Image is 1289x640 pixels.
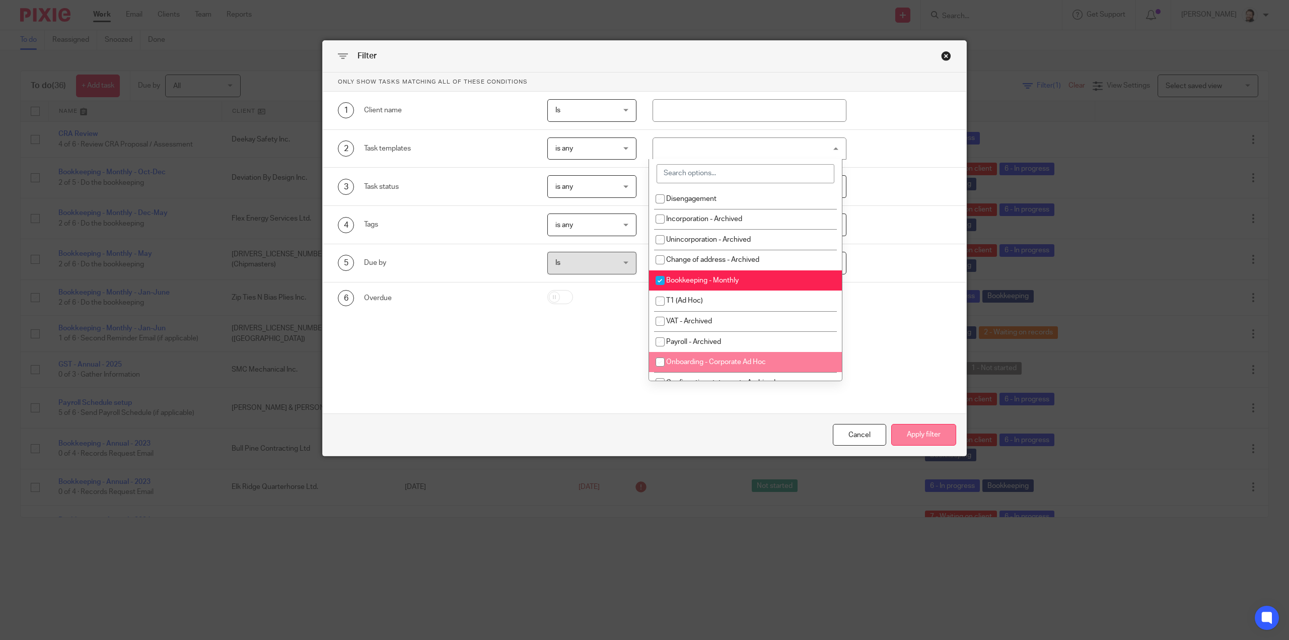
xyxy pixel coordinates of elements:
[666,277,739,284] span: Bookkeeping - Monthly
[555,107,560,114] span: Is
[555,259,560,266] span: Is
[364,220,532,230] div: Tags
[666,195,717,202] span: Disengagement
[357,52,377,60] span: Filter
[555,222,573,229] span: is any
[657,164,834,183] input: Search options...
[364,144,532,154] div: Task templates
[666,236,751,243] span: Unincorporation - Archived
[338,179,354,195] div: 3
[338,102,354,118] div: 1
[364,258,532,268] div: Due by
[666,216,742,223] span: Incorporation - Archived
[364,293,532,303] div: Overdue
[666,318,712,325] span: VAT - Archived
[338,140,354,157] div: 2
[555,145,573,152] span: is any
[666,256,759,263] span: Change of address - Archived
[666,379,775,386] span: Confirmation statement - Archived
[666,338,721,345] span: Payroll - Archived
[891,424,956,446] button: Apply filter
[666,359,766,366] span: Onboarding - Corporate Ad Hoc
[338,217,354,233] div: 4
[323,73,966,92] p: Only show tasks matching all of these conditions
[555,183,573,190] span: is any
[364,182,532,192] div: Task status
[338,290,354,306] div: 6
[833,424,886,446] div: Close this dialog window
[338,255,354,271] div: 5
[364,105,532,115] div: Client name
[941,51,951,61] div: Close this dialog window
[666,297,703,304] span: T1 (Ad Hoc)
